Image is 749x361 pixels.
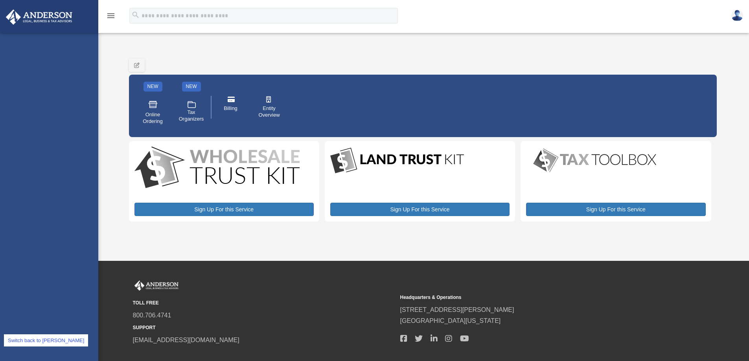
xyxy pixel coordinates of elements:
img: Anderson Advisors Platinum Portal [133,280,180,291]
span: Entity Overview [258,105,280,119]
a: [GEOGRAPHIC_DATA][US_STATE] [400,317,501,324]
i: search [131,11,140,19]
a: Tax Organizers [175,94,208,130]
a: Online Ordering [136,94,169,130]
a: Entity Overview [253,91,286,124]
a: [STREET_ADDRESS][PERSON_NAME] [400,306,514,313]
small: Headquarters & Operations [400,293,662,302]
span: Tax Organizers [179,109,204,123]
a: 800.706.4741 [133,312,171,319]
small: SUPPORT [133,324,395,332]
a: Switch back to [PERSON_NAME] [4,334,88,346]
a: [EMAIL_ADDRESS][DOMAIN_NAME] [133,337,239,343]
a: Sign Up For this Service [526,203,705,216]
span: Online Ordering [142,112,164,125]
img: Anderson Advisors Platinum Portal [4,9,75,25]
img: WS-Trust-Kit-lgo-1.jpg [134,147,300,190]
img: taxtoolbox_new-1.webp [526,147,664,174]
img: LandTrust_lgo-1.jpg [330,147,464,175]
div: NEW [182,82,201,92]
a: Billing [214,91,247,124]
img: User Pic [731,10,743,21]
a: Sign Up For this Service [134,203,314,216]
small: TOLL FREE [133,299,395,307]
i: menu [106,11,116,20]
a: Sign Up For this Service [330,203,510,216]
span: Billing [224,105,237,112]
a: menu [106,14,116,20]
div: NEW [144,82,162,92]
